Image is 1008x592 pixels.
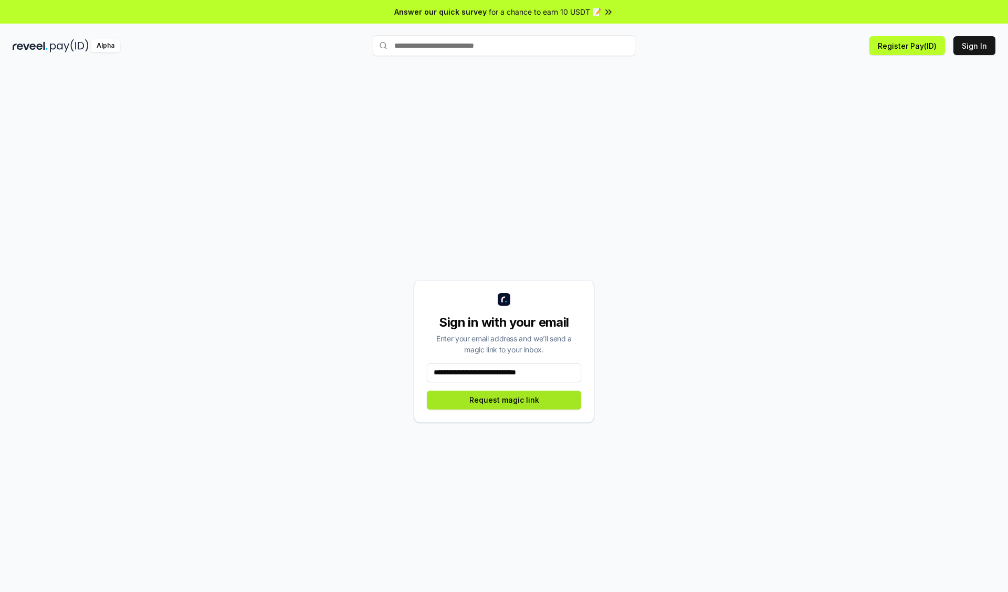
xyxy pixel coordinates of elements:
div: Enter your email address and we’ll send a magic link to your inbox. [427,333,581,355]
img: reveel_dark [13,39,48,52]
button: Register Pay(ID) [869,36,945,55]
img: pay_id [50,39,89,52]
img: logo_small [498,293,510,306]
span: for a chance to earn 10 USDT 📝 [489,6,601,17]
button: Sign In [953,36,995,55]
span: Answer our quick survey [394,6,487,17]
div: Sign in with your email [427,314,581,331]
div: Alpha [91,39,120,52]
button: Request magic link [427,391,581,410]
